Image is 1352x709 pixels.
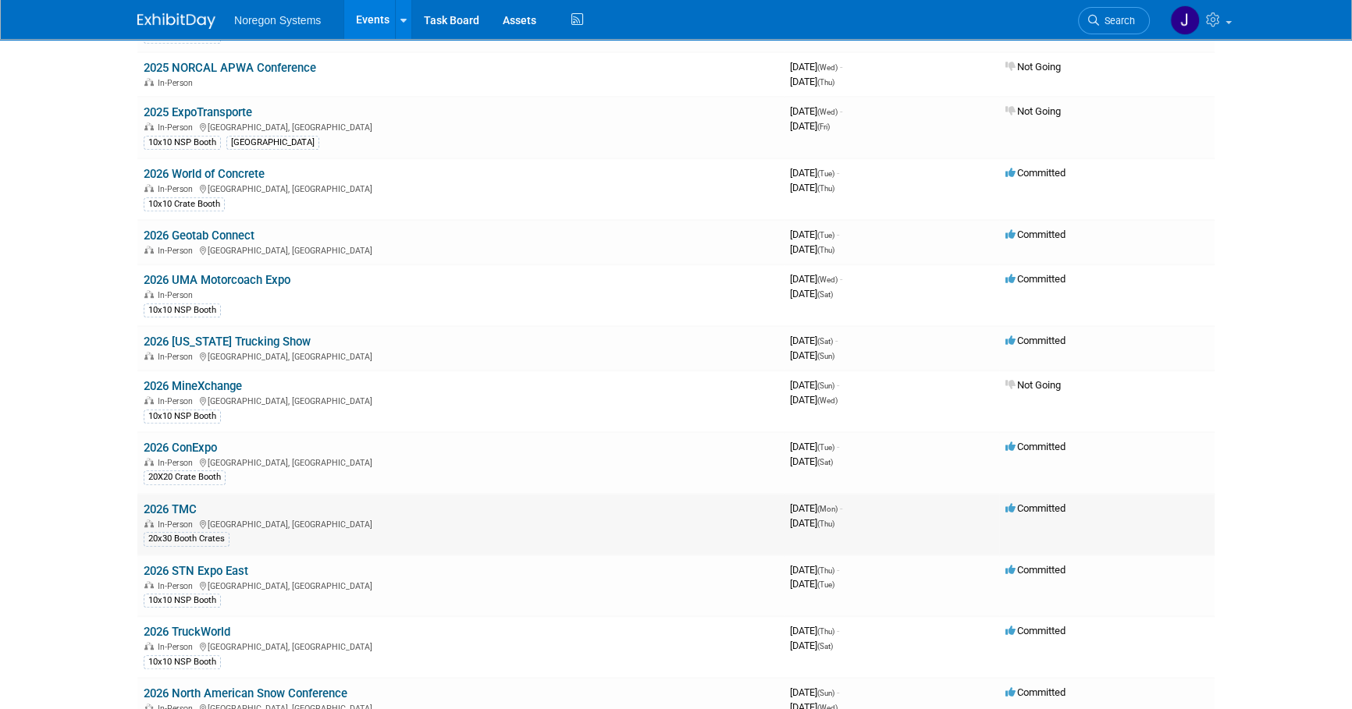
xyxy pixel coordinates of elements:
[144,579,777,591] div: [GEOGRAPHIC_DATA], [GEOGRAPHIC_DATA]
[137,13,215,29] img: ExhibitDay
[790,441,839,452] span: [DATE]
[234,14,321,27] span: Noregon Systems
[817,642,833,651] span: (Sat)
[817,337,833,346] span: (Sat)
[144,229,254,243] a: 2026 Geotab Connect
[817,580,834,589] span: (Tue)
[817,231,834,239] span: (Tue)
[144,642,154,650] img: In-Person Event
[817,689,834,697] span: (Sun)
[790,120,830,132] span: [DATE]
[817,381,834,390] span: (Sun)
[837,564,839,576] span: -
[837,379,839,391] span: -
[1005,105,1061,117] span: Not Going
[144,243,777,256] div: [GEOGRAPHIC_DATA], [GEOGRAPHIC_DATA]
[1078,7,1150,34] a: Search
[790,76,834,87] span: [DATE]
[790,243,834,255] span: [DATE]
[790,61,842,73] span: [DATE]
[817,627,834,636] span: (Thu)
[144,78,154,86] img: In-Person Event
[790,564,839,576] span: [DATE]
[790,349,834,361] span: [DATE]
[158,78,197,88] span: In-Person
[840,105,842,117] span: -
[158,352,197,362] span: In-Person
[226,136,319,150] div: [GEOGRAPHIC_DATA]
[790,394,838,406] span: [DATE]
[1005,229,1066,240] span: Committed
[144,625,230,639] a: 2026 TruckWorld
[144,519,154,527] img: In-Person Event
[144,349,777,362] div: [GEOGRAPHIC_DATA], [GEOGRAPHIC_DATA]
[840,61,842,73] span: -
[1005,273,1066,285] span: Committed
[790,182,834,193] span: [DATE]
[144,532,229,546] div: 20x30 Booth Crates
[817,184,834,193] span: (Thu)
[1005,379,1061,391] span: Not Going
[144,273,290,287] a: 2026 UMA Motorcoach Expo
[144,379,242,393] a: 2026 MineXchange
[1170,5,1200,35] img: Johana Gil
[817,505,838,513] span: (Mon)
[144,441,217,455] a: 2026 ConExpo
[817,108,838,116] span: (Wed)
[817,275,838,284] span: (Wed)
[144,167,265,181] a: 2026 World of Concrete
[144,581,154,589] img: In-Person Event
[1005,335,1066,346] span: Committed
[840,502,842,514] span: -
[790,640,833,651] span: [DATE]
[144,182,777,194] div: [GEOGRAPHIC_DATA], [GEOGRAPHIC_DATA]
[158,246,197,256] span: In-Person
[790,456,833,467] span: [DATE]
[817,519,834,528] span: (Thu)
[790,625,839,636] span: [DATE]
[144,458,154,466] img: In-Person Event
[790,517,834,529] span: [DATE]
[790,229,839,240] span: [DATE]
[158,458,197,468] span: In-Person
[144,352,154,360] img: In-Person Event
[1005,61,1061,73] span: Not Going
[790,105,842,117] span: [DATE]
[144,564,248,578] a: 2026 STN Expo East
[817,566,834,575] span: (Thu)
[837,229,839,240] span: -
[817,246,834,254] span: (Thu)
[790,167,839,179] span: [DATE]
[840,273,842,285] span: -
[790,379,839,391] span: [DATE]
[144,502,197,516] a: 2026 TMC
[158,519,197,530] span: In-Person
[144,517,777,530] div: [GEOGRAPHIC_DATA], [GEOGRAPHIC_DATA]
[1099,15,1135,27] span: Search
[158,122,197,133] span: In-Person
[837,167,839,179] span: -
[144,686,347,700] a: 2026 North American Snow Conference
[158,642,197,652] span: In-Person
[144,105,252,119] a: 2025 ExpoTransporte
[144,197,225,211] div: 10x10 Crate Booth
[1005,167,1066,179] span: Committed
[144,61,316,75] a: 2025 NORCAL APWA Conference
[144,640,777,652] div: [GEOGRAPHIC_DATA], [GEOGRAPHIC_DATA]
[790,288,833,300] span: [DATE]
[144,120,777,133] div: [GEOGRAPHIC_DATA], [GEOGRAPHIC_DATA]
[817,352,834,360] span: (Sun)
[817,396,838,405] span: (Wed)
[817,290,833,299] span: (Sat)
[144,136,221,150] div: 10x10 NSP Booth
[1005,564,1066,576] span: Committed
[837,686,839,698] span: -
[144,456,777,468] div: [GEOGRAPHIC_DATA], [GEOGRAPHIC_DATA]
[817,458,833,466] span: (Sat)
[144,335,311,349] a: 2026 [US_STATE] Trucking Show
[144,394,777,406] div: [GEOGRAPHIC_DATA], [GEOGRAPHIC_DATA]
[158,581,197,591] span: In-Person
[790,686,839,698] span: [DATE]
[1005,502,1066,514] span: Committed
[144,303,221,317] div: 10x10 NSP Booth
